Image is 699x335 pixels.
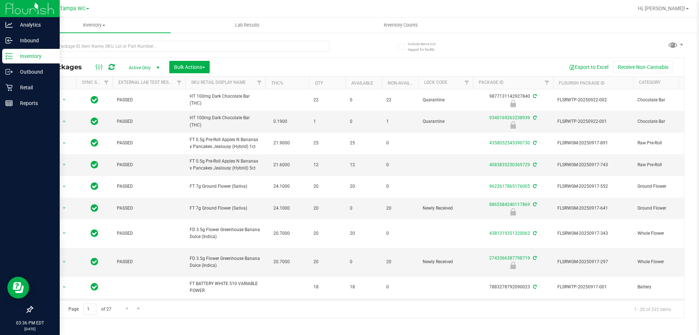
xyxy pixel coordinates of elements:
a: Go to the last page [134,304,144,313]
span: select [60,228,69,238]
span: Include items not tagged for facility [408,41,444,52]
span: Whole Flower [637,230,692,237]
inline-svg: Inventory [5,52,13,60]
a: 4381319351320063 [489,231,530,236]
span: 18 [313,284,341,291]
inline-svg: Inbound [5,37,13,44]
span: All Packages [38,63,89,71]
span: 0 [350,118,378,125]
span: Sync from Compliance System [532,184,537,189]
span: FD 3.5g Flower Greenhouse Banana Dulce (Indica) [190,255,261,269]
p: Reports [13,99,56,108]
span: Raw Pre-Roll [637,161,692,168]
a: Flourish Package ID [559,81,605,86]
a: Sync Status [82,80,110,85]
span: Whole Flower [637,258,692,265]
p: Analytics [13,20,56,29]
span: FLSRWGM-20250917-641 [557,205,629,212]
a: 4083835250369729 [489,162,530,167]
p: Inbound [13,36,56,45]
span: 1 [386,118,414,125]
span: 0 [350,258,378,265]
span: FLSRWGM-20250917-743 [557,161,629,168]
iframe: Resource center [7,277,29,299]
button: Receive Non-Cannabis [613,61,673,73]
input: 1 [83,304,96,315]
span: select [60,203,69,213]
span: 20 [313,258,341,265]
span: 25 [313,140,341,147]
span: FLSRWGM-20250917-552 [557,183,629,190]
span: FLSRWTP-20250917-001 [557,284,629,291]
span: In Sync [91,228,98,238]
inline-svg: Reports [5,100,13,107]
span: Hi, [PERSON_NAME]! [638,5,685,11]
span: 20 [386,205,414,212]
span: PASSED [117,97,181,104]
a: Filter [541,77,553,89]
span: 25 [350,140,378,147]
span: FT BATTERY WHITE 510 VARIABLE POWER [190,280,261,294]
span: 18 [350,284,378,291]
span: 24.1000 [270,181,293,192]
p: Inventory [13,52,56,61]
span: 0.1900 [270,116,291,127]
div: 7883278792090023 [472,284,554,291]
span: 12 [350,161,378,168]
span: Newly Received [423,205,469,212]
div: Quarantine [472,100,554,107]
span: 20 [313,183,341,190]
span: Sync from Compliance System [532,256,537,261]
p: Outbound [13,67,56,76]
span: 20 [350,230,378,237]
span: FLSRWGM-20250917-297 [557,258,629,265]
span: select [60,160,69,170]
span: 24.1000 [270,203,293,214]
span: In Sync [91,203,98,213]
span: In Sync [91,95,98,105]
span: Quarantine [423,97,469,104]
span: Lab Results [225,22,269,28]
span: FLSRWGM-20250917-891 [557,140,629,147]
inline-svg: Analytics [5,21,13,28]
span: Inventory [17,22,171,28]
span: Ground Flower [637,205,692,212]
a: Filter [100,77,112,89]
span: FLSRWTP-20250922-002 [557,97,629,104]
button: Export to Excel [564,61,613,73]
span: 0 [386,183,414,190]
span: In Sync [91,160,98,170]
div: Newly Received [472,262,554,269]
a: 4358052545390730 [489,140,530,145]
a: Go to the next page [122,304,133,313]
p: 03:36 PM EDT [3,320,56,326]
a: Package ID [479,80,503,85]
span: Raw Pre-Roll [637,140,692,147]
span: select [60,282,69,292]
span: 22 [313,97,341,104]
span: 20 [313,205,341,212]
span: 22 [386,97,414,104]
span: In Sync [91,181,98,191]
span: PASSED [117,118,181,125]
span: FLSRWGM-20250917-343 [557,230,629,237]
a: Available [351,81,373,86]
a: 9622617865176005 [489,184,530,189]
a: Sku Retail Display Name [191,80,246,85]
span: In Sync [91,138,98,148]
inline-svg: Retail [5,84,13,91]
button: Bulk Actions [169,61,210,73]
span: FT 0.5g Pre-Roll Apples N Bananas x Pancakes Jealousy (Hybrid) 1ct [190,136,261,150]
a: Category [639,80,660,85]
a: Inventory Counts [324,17,477,33]
span: 0 [350,97,378,104]
span: select [60,117,69,127]
span: FD 3.5g Flower Greenhouse Banana Dulce (Indica) [190,226,261,240]
span: select [60,138,69,148]
a: 8865584240117869 [489,202,530,207]
a: Filter [253,77,265,89]
span: 0 [386,230,414,237]
span: 20.7000 [270,228,293,239]
span: FLSRWTP-20250922-001 [557,118,629,125]
a: Qty [315,81,323,86]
